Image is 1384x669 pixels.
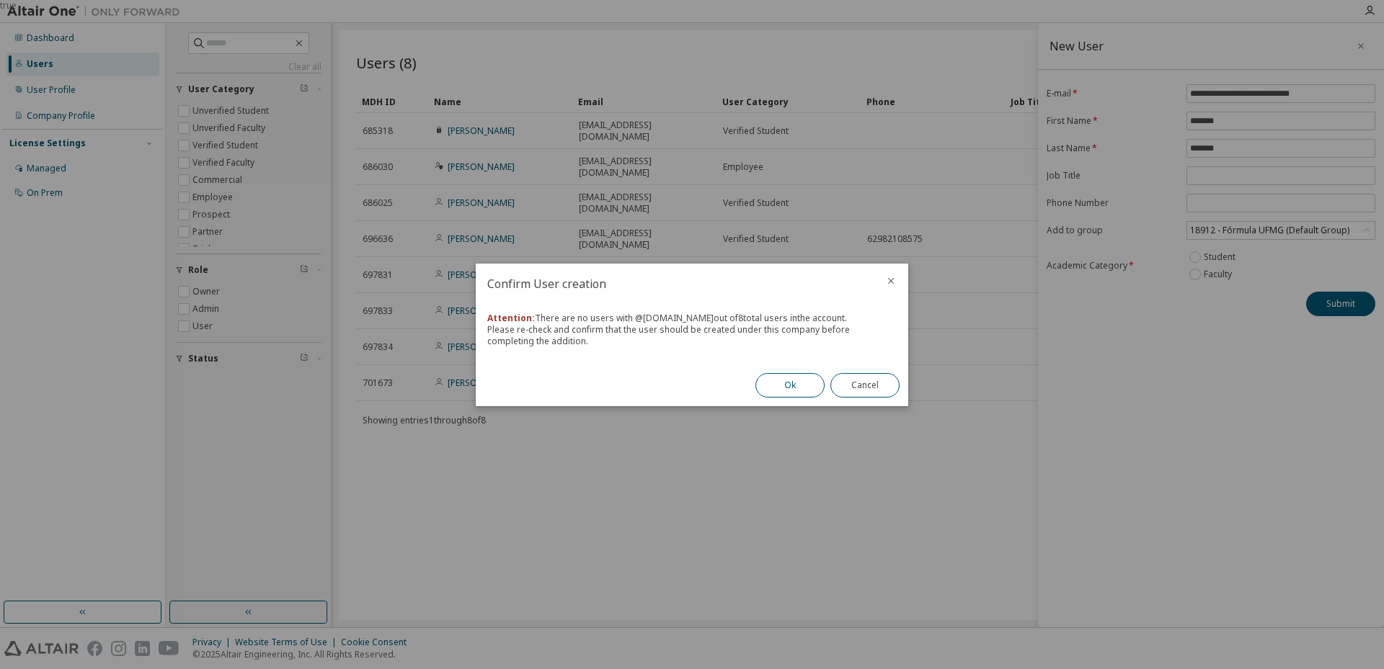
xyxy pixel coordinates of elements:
b: Attention: [487,312,535,324]
button: Cancel [830,373,900,398]
h2: Confirm User creation [476,264,874,304]
div: There are no users with @ [DOMAIN_NAME] out of 8 total users in the account . Please re-check and... [487,313,897,347]
button: close [885,275,897,287]
button: Ok [755,373,825,398]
